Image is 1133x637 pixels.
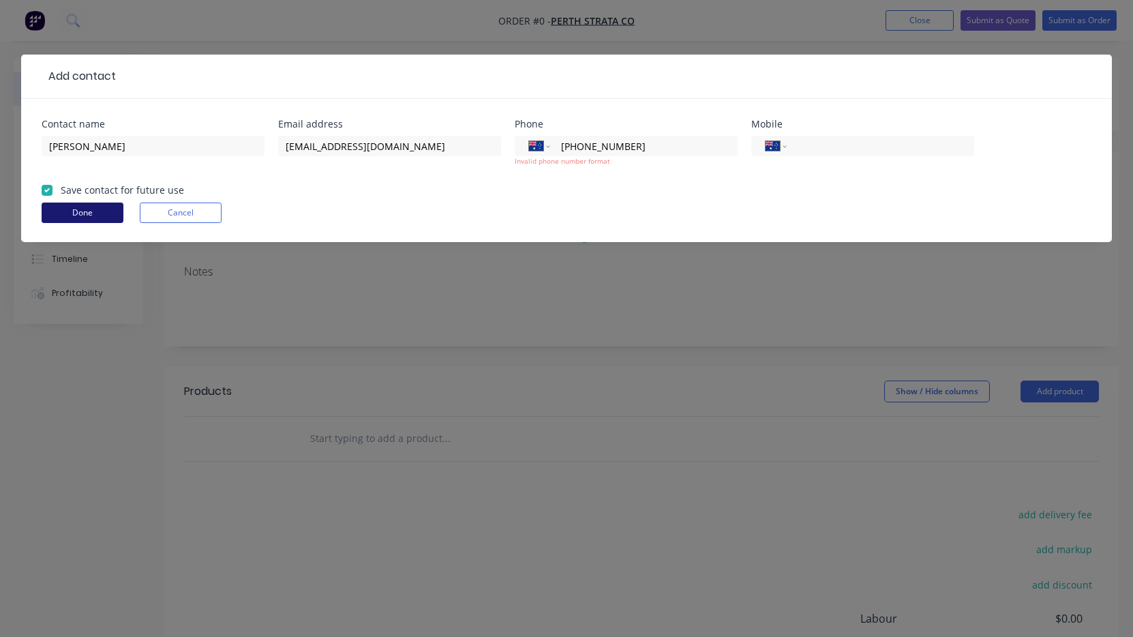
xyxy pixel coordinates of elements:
button: Cancel [140,203,222,223]
div: Add contact [42,68,116,85]
button: Done [42,203,123,223]
div: Email address [278,119,501,129]
div: Mobile [751,119,974,129]
div: Contact name [42,119,265,129]
div: Phone [515,119,738,129]
label: Save contact for future use [61,183,184,197]
div: Invalid phone number format [515,156,738,166]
